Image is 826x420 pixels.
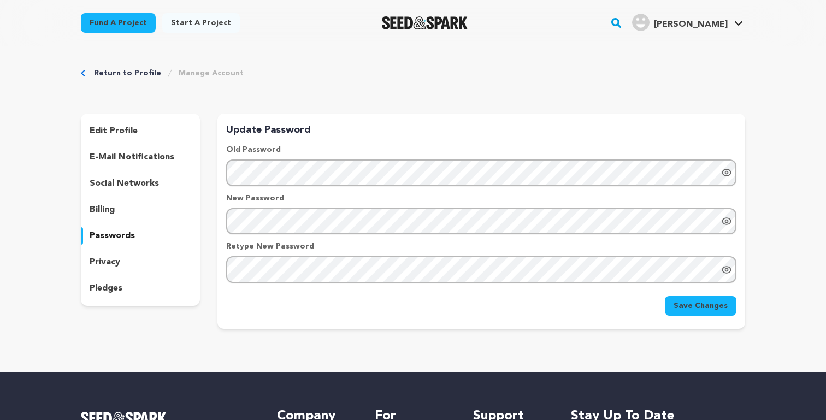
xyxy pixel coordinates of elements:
p: billing [90,203,115,216]
p: pledges [90,282,122,295]
a: Show password as plain text. Warning: this will display your password on the screen. [721,167,732,178]
p: social networks [90,177,159,190]
h3: Update Password [226,122,736,138]
a: Cho M.'s Profile [630,11,745,31]
button: social networks [81,175,200,192]
div: Breadcrumb [81,68,745,79]
p: Old Password [226,144,736,155]
button: edit profile [81,122,200,140]
p: edit profile [90,125,138,138]
button: privacy [81,253,200,271]
a: Show password as plain text. Warning: this will display your password on the screen. [721,264,732,275]
a: Return to Profile [94,68,161,79]
button: billing [81,201,200,218]
img: user.png [632,14,650,31]
a: Fund a project [81,13,156,33]
a: Manage Account [179,68,244,79]
button: pledges [81,280,200,297]
div: Cho M.'s Profile [632,14,728,31]
input: Enter old password [226,159,736,186]
button: Save Changes [665,296,736,316]
span: Save Changes [674,300,728,311]
span: [PERSON_NAME] [654,20,728,29]
a: Show password as plain text. Warning: this will display your password on the screen. [721,216,732,227]
input: Enter new password [226,208,736,235]
span: Cho M.'s Profile [630,11,745,34]
p: Retype New Password [226,241,736,252]
p: privacy [90,256,120,269]
p: New Password [226,193,736,204]
img: Seed&Spark Logo Dark Mode [382,16,468,29]
input: Retype new password [226,256,736,283]
button: e-mail notifications [81,149,200,166]
a: Start a project [162,13,240,33]
a: Seed&Spark Homepage [382,16,468,29]
p: passwords [90,229,135,242]
p: e-mail notifications [90,151,174,164]
button: passwords [81,227,200,245]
